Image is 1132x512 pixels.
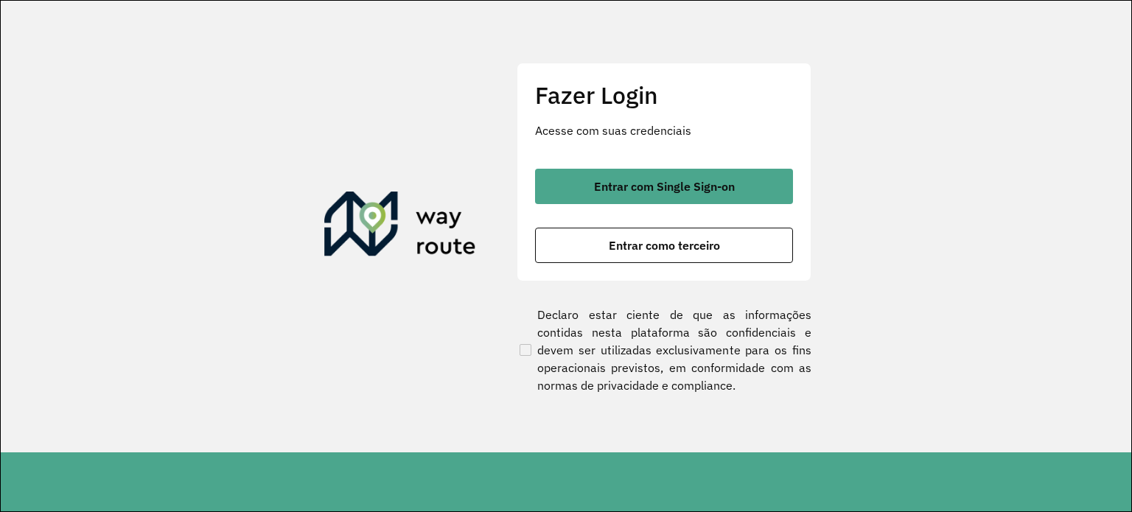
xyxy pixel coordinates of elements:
img: Roteirizador AmbevTech [324,192,476,262]
span: Entrar como terceiro [609,239,720,251]
label: Declaro estar ciente de que as informações contidas nesta plataforma são confidenciais e devem se... [517,306,811,394]
button: button [535,169,793,204]
button: button [535,228,793,263]
h2: Fazer Login [535,81,793,109]
span: Entrar com Single Sign-on [594,180,735,192]
p: Acesse com suas credenciais [535,122,793,139]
